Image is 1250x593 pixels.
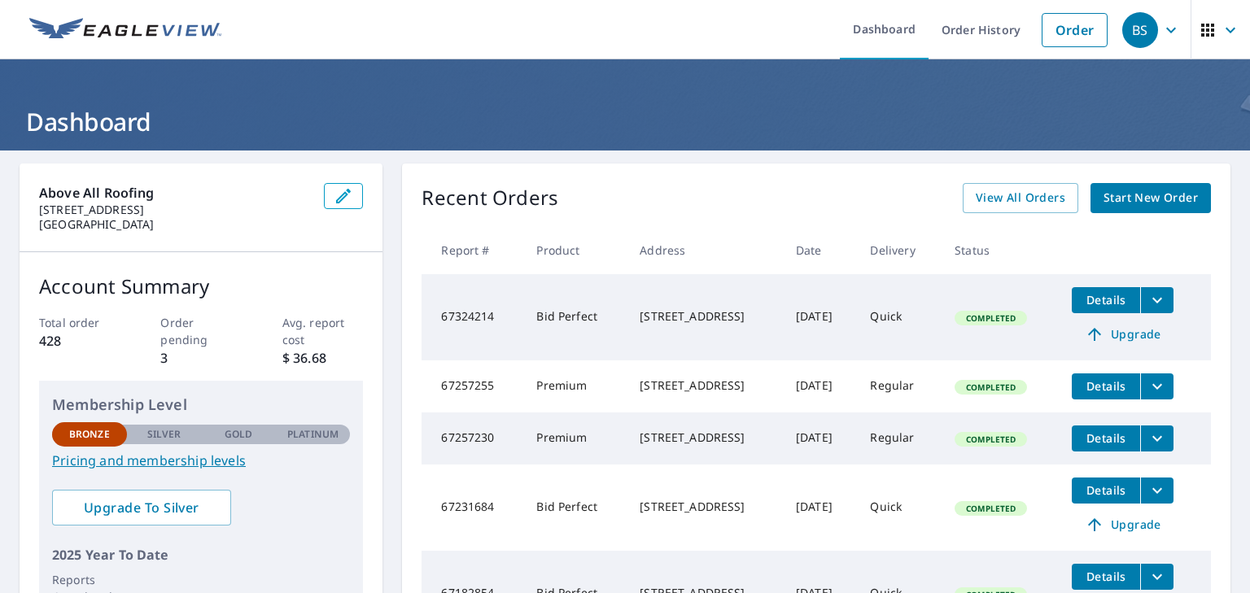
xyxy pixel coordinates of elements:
div: [STREET_ADDRESS] [640,308,770,325]
td: [DATE] [783,412,857,464]
span: Details [1082,482,1130,498]
td: Regular [857,360,942,412]
span: Upgrade [1082,515,1164,534]
th: Product [523,226,627,274]
td: Premium [523,412,627,464]
td: 67257230 [422,412,523,464]
a: Upgrade To Silver [52,490,231,525]
span: Upgrade To Silver [65,499,218,517]
span: Upgrade [1082,325,1164,344]
p: 2025 Year To Date [52,545,350,565]
p: Gold [225,427,252,442]
button: filesDropdownBtn-67182854 [1140,564,1174,590]
div: [STREET_ADDRESS] [640,377,770,394]
button: filesDropdownBtn-67231684 [1140,477,1174,504]
td: [DATE] [783,360,857,412]
td: [DATE] [783,464,857,551]
a: Pricing and membership levels [52,451,350,470]
h1: Dashboard [20,105,1230,138]
p: Recent Orders [422,183,558,213]
p: Total order [39,314,120,331]
button: detailsBtn-67182854 [1072,564,1140,590]
p: Silver [147,427,181,442]
th: Delivery [857,226,942,274]
span: View All Orders [976,188,1065,208]
p: Avg. report cost [282,314,364,348]
span: Completed [956,503,1025,514]
p: Above All Roofing [39,183,311,203]
a: View All Orders [963,183,1078,213]
th: Status [942,226,1059,274]
p: [GEOGRAPHIC_DATA] [39,217,311,232]
p: 3 [160,348,242,368]
span: Completed [956,312,1025,324]
td: 67257255 [422,360,523,412]
td: Bid Perfect [523,464,627,551]
div: BS [1122,12,1158,48]
span: Details [1082,292,1130,307]
td: 67324214 [422,274,523,360]
span: Completed [956,382,1025,393]
p: $ 36.68 [282,348,364,368]
p: Account Summary [39,272,363,301]
button: filesDropdownBtn-67257230 [1140,425,1174,451]
td: Bid Perfect [523,274,627,360]
a: Upgrade [1072,512,1174,538]
p: Platinum [287,427,339,442]
td: Regular [857,412,942,464]
button: detailsBtn-67324214 [1072,287,1140,313]
p: [STREET_ADDRESS] [39,203,311,217]
span: Start New Order [1104,188,1198,208]
div: [STREET_ADDRESS] [640,429,770,446]
td: [DATE] [783,274,857,360]
span: Details [1082,430,1130,446]
td: Quick [857,274,942,360]
button: filesDropdownBtn-67257255 [1140,373,1174,399]
a: Upgrade [1072,321,1174,347]
div: [STREET_ADDRESS] [640,499,770,515]
span: Details [1082,569,1130,584]
p: Membership Level [52,394,350,416]
th: Report # [422,226,523,274]
button: detailsBtn-67257255 [1072,373,1140,399]
p: Order pending [160,314,242,348]
td: Quick [857,464,942,551]
p: Bronze [69,427,110,442]
a: Start New Order [1090,183,1211,213]
th: Address [627,226,783,274]
button: filesDropdownBtn-67324214 [1140,287,1174,313]
td: 67231684 [422,464,523,551]
span: Details [1082,378,1130,394]
p: 428 [39,331,120,351]
img: EV Logo [29,18,221,42]
td: Premium [523,360,627,412]
button: detailsBtn-67257230 [1072,425,1140,451]
button: detailsBtn-67231684 [1072,477,1140,504]
a: Order [1042,13,1108,47]
th: Date [783,226,857,274]
span: Completed [956,434,1025,445]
